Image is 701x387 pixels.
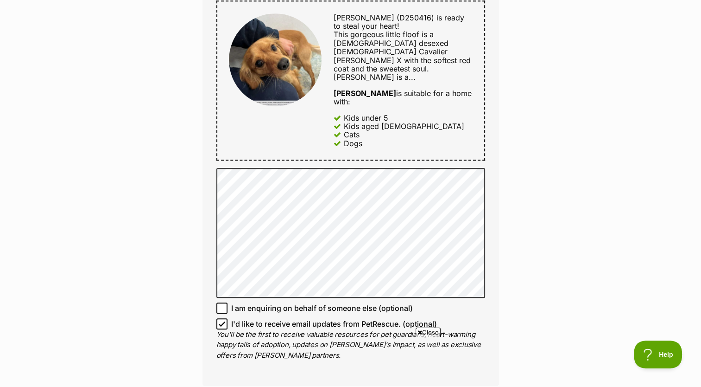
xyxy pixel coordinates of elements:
[126,341,575,382] iframe: Advertisement
[634,341,682,368] iframe: Help Scout Beacon - Open
[344,130,360,139] div: Cats
[344,122,464,130] div: Kids aged [DEMOGRAPHIC_DATA]
[416,328,441,337] span: Close
[231,318,437,329] span: I'd like to receive email updates from PetRescue. (optional)
[229,13,322,106] img: Henry
[334,89,396,98] strong: [PERSON_NAME]
[216,329,485,361] p: You'll be the first to receive valuable resources for pet guardians, heart-warming happy tails of...
[334,13,471,73] span: [PERSON_NAME] (D250416) is ready to steal your heart! This gorgeous little floof is a [DEMOGRAPHI...
[231,303,413,314] span: I am enquiring on behalf of someone else (optional)
[344,139,362,148] div: Dogs
[344,114,388,122] div: Kids under 5
[334,89,472,106] div: is suitable for a home with:
[334,72,416,82] span: [PERSON_NAME] is a...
